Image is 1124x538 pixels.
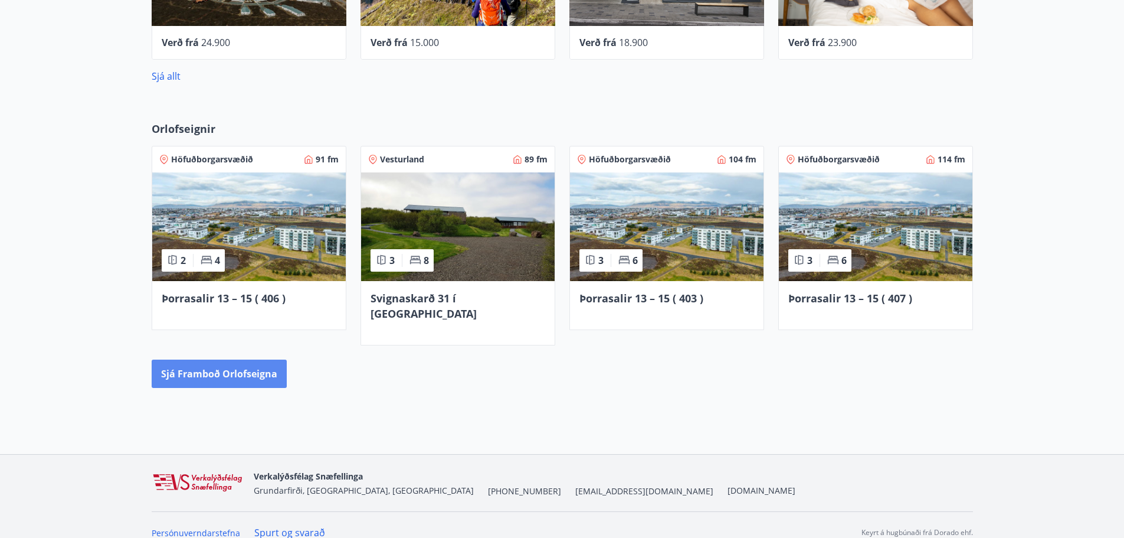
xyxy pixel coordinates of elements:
[633,254,638,267] span: 6
[361,172,555,281] img: Paella dish
[410,36,439,49] span: 15.000
[798,154,880,165] span: Höfuðborgarsvæðið
[152,121,215,136] span: Orlofseignir
[861,527,973,538] p: Keyrt á hugbúnaði frá Dorado ehf.
[807,254,812,267] span: 3
[424,254,429,267] span: 8
[162,291,286,305] span: Þorrasalir 13 – 15 ( 406 )
[788,36,825,49] span: Verð frá
[201,36,230,49] span: 24.900
[488,485,561,497] span: [PHONE_NUMBER]
[575,485,713,497] span: [EMAIL_ADDRESS][DOMAIN_NAME]
[162,36,199,49] span: Verð frá
[371,36,408,49] span: Verð frá
[316,154,339,165] span: 91 fm
[938,154,965,165] span: 114 fm
[254,485,474,496] span: Grundarfirði, [GEOGRAPHIC_DATA], [GEOGRAPHIC_DATA]
[152,172,346,281] img: Paella dish
[841,254,847,267] span: 6
[579,36,617,49] span: Verð frá
[729,154,756,165] span: 104 fm
[598,254,604,267] span: 3
[152,473,244,493] img: WvRpJk2u6KDFA1HvFrCJUzbr97ECa5dHUCvez65j.png
[371,291,477,321] span: Svignaskarð 31 í [GEOGRAPHIC_DATA]
[152,360,287,388] button: Sjá framboð orlofseigna
[171,154,253,165] span: Höfuðborgarsvæðið
[389,254,395,267] span: 3
[181,254,186,267] span: 2
[525,154,548,165] span: 89 fm
[570,172,763,281] img: Paella dish
[779,172,972,281] img: Paella dish
[380,154,424,165] span: Vesturland
[788,291,912,305] span: Þorrasalir 13 – 15 ( 407 )
[728,485,795,496] a: [DOMAIN_NAME]
[152,70,181,83] a: Sjá allt
[579,291,703,305] span: Þorrasalir 13 – 15 ( 403 )
[619,36,648,49] span: 18.900
[215,254,220,267] span: 4
[254,471,363,482] span: Verkalýðsfélag Snæfellinga
[589,154,671,165] span: Höfuðborgarsvæðið
[828,36,857,49] span: 23.900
